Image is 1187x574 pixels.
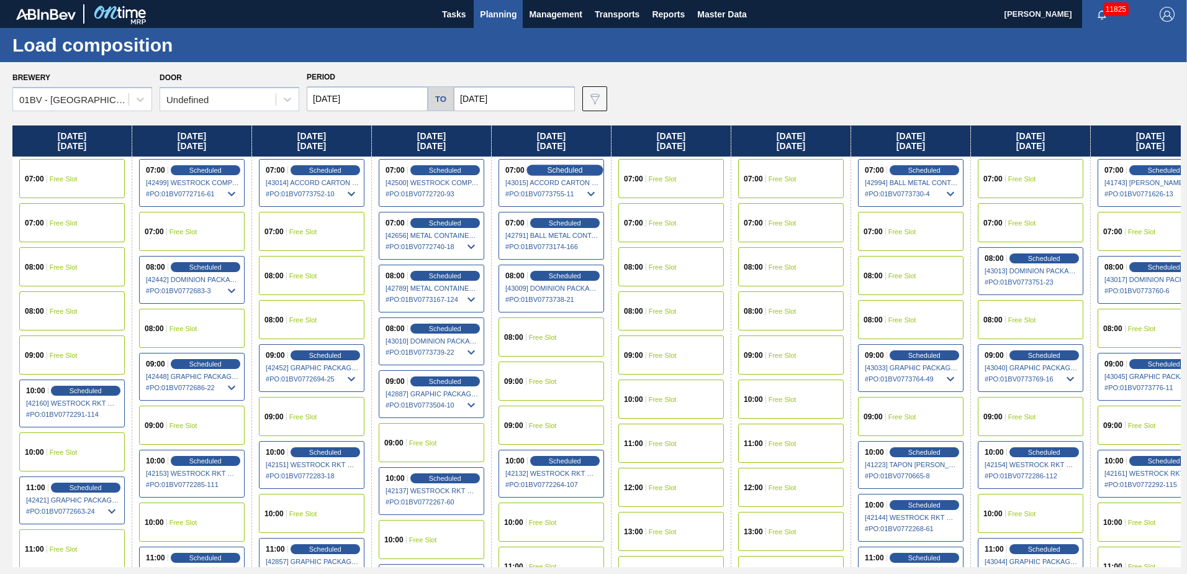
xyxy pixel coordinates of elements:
[505,186,598,201] span: # PO : 01BV0773755-11
[440,7,467,22] span: Tasks
[1008,175,1036,183] span: Free Slot
[1128,422,1156,429] span: Free Slot
[649,175,677,183] span: Free Slot
[266,371,359,386] span: # PO : 01BV0772694-25
[504,519,523,526] span: 10:00
[309,352,341,359] span: Scheduled
[50,352,78,359] span: Free Slot
[744,528,763,535] span: 13:00
[146,477,239,492] span: # PO : 01BV0772285-111
[386,325,405,332] span: 08:00
[266,558,359,565] span: [42857] GRAPHIC PACKAGING INTERNATIONA - 0008221069
[1103,563,1122,570] span: 11:00
[864,272,883,280] span: 08:00
[25,352,44,359] span: 09:00
[409,536,437,544] span: Free Slot
[624,263,643,271] span: 08:00
[160,73,182,82] label: Door
[166,94,209,105] div: Undefined
[1008,510,1036,517] span: Free Slot
[549,457,581,465] span: Scheduled
[492,125,611,157] div: [DATE] [DATE]
[888,272,916,280] span: Free Slot
[865,186,958,201] span: # PO : 01BV0773730-4
[50,545,78,553] span: Free Slot
[386,345,479,360] span: # PO : 01BV0773739-22
[612,125,731,157] div: [DATE] [DATE]
[264,413,284,421] span: 09:00
[1160,7,1175,22] img: Logout
[386,378,405,385] span: 09:00
[70,484,102,491] span: Scheduled
[595,7,639,22] span: Transports
[865,364,958,371] span: [43033] GRAPHIC PACKAGING INTERNATIONA - 0008221069
[744,307,763,315] span: 08:00
[16,9,76,20] img: TNhmsLtSVTkK8tSr43FrP2fwEKptu5GPRR3wAAAABJRU5ErkJggg==
[386,272,405,280] span: 08:00
[1104,457,1124,465] span: 10:00
[264,272,284,280] span: 08:00
[505,272,525,280] span: 08:00
[266,186,359,201] span: # PO : 01BV0773752-10
[1008,219,1036,227] span: Free Slot
[146,276,239,283] span: [42442] DOMINION PACKAGING, INC. - 0008325026
[454,86,575,111] input: mm/dd/yyyy
[169,228,197,235] span: Free Slot
[435,94,446,104] h5: to
[985,371,1078,386] span: # PO : 01BV0773769-16
[769,219,797,227] span: Free Slot
[50,219,78,227] span: Free Slot
[505,179,598,186] span: [43015] ACCORD CARTON CO - 0008329501
[386,219,405,227] span: 07:00
[624,440,643,447] span: 11:00
[769,484,797,491] span: Free Slot
[12,125,132,157] div: [DATE] [DATE]
[19,94,130,105] div: 01BV - [GEOGRAPHIC_DATA] Brewery
[386,494,479,509] span: # PO : 01BV0772267-60
[865,514,958,521] span: [42144] WESTROCK RKT COMPANY CORRUGATE - 0008323370
[480,7,517,22] span: Planning
[146,380,239,395] span: # PO : 01BV0772686-22
[429,378,461,385] span: Scheduled
[731,125,851,157] div: [DATE] [DATE]
[985,255,1004,262] span: 08:00
[505,477,598,492] span: # PO : 01BV0772264-107
[865,521,958,536] span: # PO : 01BV0772268-61
[189,263,222,271] span: Scheduled
[50,449,78,456] span: Free Slot
[587,91,602,106] img: icon-filter-gray
[505,166,525,174] span: 07:00
[505,285,598,292] span: [43009] DOMINION PACKAGING, INC. - 0008325026
[529,519,557,526] span: Free Slot
[309,449,341,456] span: Scheduled
[145,519,164,526] span: 10:00
[505,239,598,254] span: # PO : 01BV0773174-166
[146,360,165,368] span: 09:00
[26,399,119,407] span: [42160] WESTROCK RKT COMPANY CORRUGATE - 0008323370
[307,73,335,81] span: Period
[744,263,763,271] span: 08:00
[25,449,44,456] span: 10:00
[865,501,884,509] span: 10:00
[266,364,359,371] span: [42452] GRAPHIC PACKAGING INTERNATIONA - 0008221069
[529,334,557,341] span: Free Slot
[649,396,677,403] span: Free Slot
[505,232,598,239] span: [42791] BALL METAL CONTAINER GROUP - 0008342641
[386,390,479,398] span: [42887] GRAPHIC PACKAGING INTERNATIONA - 0008221069
[624,175,643,183] span: 07:00
[429,272,461,280] span: Scheduled
[865,179,958,186] span: [42994] BALL METAL CONTAINER GROUP - 0008342641
[264,228,284,235] span: 07:00
[1082,6,1122,23] button: Notifications
[504,422,523,429] span: 09:00
[12,73,50,82] label: Brewery
[289,316,317,324] span: Free Slot
[769,440,797,447] span: Free Slot
[1028,352,1060,359] span: Scheduled
[146,373,239,380] span: [42448] GRAPHIC PACKAGING INTERNATIONA - 0008221069
[744,440,763,447] span: 11:00
[744,396,763,403] span: 10:00
[384,536,404,544] span: 10:00
[429,219,461,227] span: Scheduled
[652,7,685,22] span: Reports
